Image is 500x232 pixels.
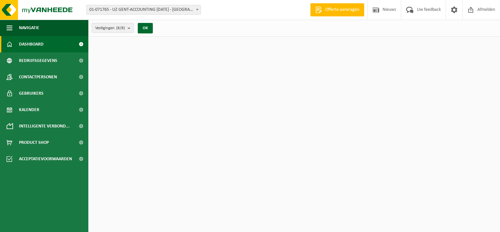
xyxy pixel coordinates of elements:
[92,23,134,33] button: Vestigingen(8/8)
[19,36,44,52] span: Dashboard
[19,85,44,102] span: Gebruikers
[19,52,57,69] span: Bedrijfsgegevens
[138,23,153,33] button: OK
[86,5,201,15] span: 01-071765 - UZ GENT-ACCOUNTING 0 BC - GENT
[116,26,125,30] count: (8/8)
[19,134,49,151] span: Product Shop
[19,102,39,118] span: Kalender
[310,3,364,16] a: Offerte aanvragen
[19,118,70,134] span: Intelligente verbond...
[324,7,361,13] span: Offerte aanvragen
[95,23,125,33] span: Vestigingen
[87,5,201,14] span: 01-071765 - UZ GENT-ACCOUNTING 0 BC - GENT
[19,151,72,167] span: Acceptatievoorwaarden
[19,69,57,85] span: Contactpersonen
[19,20,39,36] span: Navigatie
